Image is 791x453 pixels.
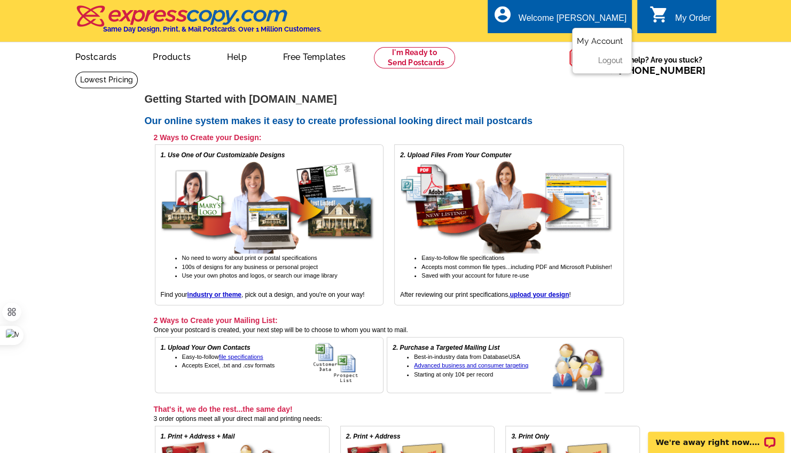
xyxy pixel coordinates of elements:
a: Products [136,43,208,68]
h4: Same Day Design, Print, & Mail Postcards. Over 1 Million Customers. [103,25,322,33]
a: Same Day Design, Print, & Mail Postcards. Over 1 Million Customers. [75,13,322,33]
a: shopping_cart My Order [649,12,711,25]
a: Advanced business and consumer targeting [414,362,528,368]
a: My Account [577,36,623,46]
a: Help [210,43,264,68]
em: 2. Upload Files From Your Computer [400,151,511,159]
span: Saved with your account for future re-use [421,272,529,279]
iframe: LiveChat chat widget [641,419,791,453]
span: Easy-to-follow [182,354,263,360]
img: upload your own design for free [400,160,614,254]
i: shopping_cart [649,5,669,24]
a: Postcards [58,43,134,68]
span: Best-in-industry data from DatabaseUSA [414,354,520,360]
img: free online postcard designs [161,160,374,254]
h2: Our online system makes it easy to create professional looking direct mail postcards [145,116,647,127]
em: 2. Purchase a Targeted Mailing List [393,344,499,351]
em: 2. Print + Address [346,433,401,440]
a: Free Templates [266,43,363,68]
em: 1. Print + Address + Mail [161,433,235,440]
a: file specifications [219,354,263,360]
span: 3 order options meet all your direct mail and printing needs: [154,415,323,423]
img: help [569,42,600,73]
span: Find your , pick out a design, and you're on your way! [161,291,365,298]
span: After reviewing our print specifications, ! [400,291,570,298]
a: industry or theme [187,291,241,298]
h1: Getting Started with [DOMAIN_NAME] [145,94,647,105]
span: Easy-to-follow file specifications [421,255,504,261]
span: No need to worry about print or postal specifications [182,255,317,261]
img: buy a targeted mailing list [551,343,618,394]
a: Logout [598,56,623,65]
img: upload your own address list for free [313,343,378,383]
span: Use your own photos and logos, or search our image library [182,272,338,279]
span: 100s of designs for any business or personal project [182,264,318,270]
span: Accepts most common file types...including PDF and Microsoft Publisher! [421,264,612,270]
a: upload your design [510,291,569,298]
span: Starting at only 10¢ per record [414,371,493,378]
em: 3. Print Only [511,433,549,440]
i: account_circle [493,5,512,24]
h3: That's it, we do the rest...the same day! [154,404,640,414]
span: Once your postcard is created, your next step will be to choose to whom you want to mail. [154,326,408,334]
span: Need help? Are you stuck? [600,55,711,76]
h3: 2 Ways to Create your Design: [154,133,624,142]
div: Welcome [PERSON_NAME] [519,13,626,28]
span: Call [600,65,706,76]
em: 1. Use One of Our Customizable Designs [161,151,285,159]
h3: 2 Ways to Create your Mailing List: [154,316,624,325]
em: 1. Upload Your Own Contacts [161,344,250,351]
div: My Order [675,13,711,28]
span: Accepts Excel, .txt and .csv formats [182,362,275,368]
a: [PHONE_NUMBER] [618,65,706,76]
